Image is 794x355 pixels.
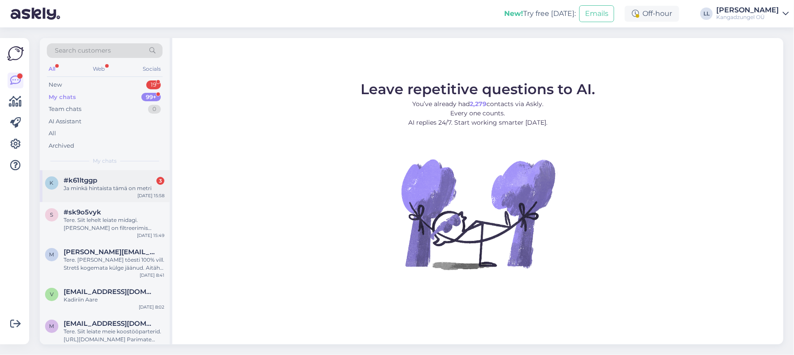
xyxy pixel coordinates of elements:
span: #sk9o5vyk [64,208,101,216]
div: 3 [156,177,164,185]
span: k [50,179,54,186]
span: v.niitmets@gmail.com [64,288,156,296]
div: My chats [49,93,76,102]
div: LL [700,8,713,20]
div: Archived [49,141,74,150]
a: [PERSON_NAME]Kangadzungel OÜ [716,7,789,21]
div: All [49,129,56,138]
div: Kangadzungel OÜ [716,14,779,21]
span: v [50,291,53,298]
b: New! [504,9,523,18]
div: 0 [148,105,161,114]
img: No Chat active [399,134,558,294]
div: [DATE] 8:02 [139,304,164,310]
span: Leave repetitive questions to AI. [361,80,595,98]
span: m [49,251,54,258]
div: Tere. Siit lehelt leiate midagi. [PERSON_NAME] on filtreerimis lahtrid mõõtudega. [URL][DOMAIN_NA... [64,216,164,232]
div: Try free [DATE]: [504,8,576,19]
div: Tere. [PERSON_NAME] tõesti 100% vill. Stretš kogemata külge jäänud. Aitäh Teile. Parimate soovide... [64,256,164,272]
div: [DATE] 8:41 [140,272,164,279]
div: 99+ [141,93,161,102]
b: 2,279 [470,100,486,108]
div: Off-hour [625,6,679,22]
div: [DATE] 15:58 [137,192,164,199]
span: s [50,211,53,218]
div: 19 [146,80,161,89]
div: Ja minkä hintaista tämä on metri [64,184,164,192]
span: My chats [93,157,117,165]
div: New [49,80,62,89]
div: AI Assistant [49,117,81,126]
span: m.timpka@gmail.com [64,248,156,256]
span: Search customers [55,46,111,55]
div: Team chats [49,105,81,114]
span: m [49,323,54,329]
div: Web [91,63,107,75]
div: Tere. Siit leiate meie koostööparterid. [URL][DOMAIN_NAME] Parimate soovidega Kadiriin Aare [64,328,164,344]
div: All [47,63,57,75]
div: [PERSON_NAME] [716,7,779,14]
span: #k61ltggp [64,176,97,184]
div: Socials [141,63,163,75]
div: Kadiriin Aare [64,296,164,304]
span: marleenkoitsaar@gmail.com [64,320,156,328]
button: Emails [579,5,614,22]
div: [DATE] 16:00 [137,344,164,350]
img: Askly Logo [7,45,24,62]
div: [DATE] 15:49 [137,232,164,239]
p: You’ve already had contacts via Askly. Every one counts. AI replies 24/7. Start working smarter [... [361,99,595,127]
